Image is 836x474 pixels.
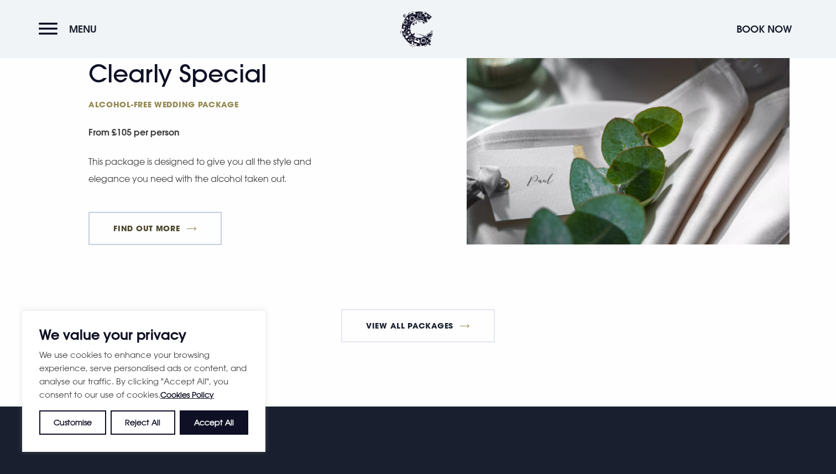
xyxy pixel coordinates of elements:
[111,410,175,435] button: Reject All
[88,99,304,110] span: Alcohol-free wedding package
[160,390,214,399] a: Cookies Policy
[88,59,304,110] h2: Clearly Special
[400,11,433,47] img: Clandeboye Lodge
[69,23,97,35] span: Menu
[22,311,265,452] div: We value your privacy
[731,17,797,41] button: Book Now
[467,29,790,244] img: Place card with eucalyptus at a Wedding Venue Northern Ireland
[88,212,222,245] a: FIND OUT MORE
[180,410,248,435] button: Accept All
[88,121,411,146] small: From £105 per person
[39,328,248,341] p: We value your privacy
[39,17,102,41] button: Menu
[39,410,106,435] button: Customise
[39,348,248,402] p: We use cookies to enhance your browsing experience, serve personalised ads or content, and analys...
[341,309,495,342] a: View All Packages
[88,153,315,187] p: This package is designed to give you all the style and elegance you need with the alcohol taken out.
